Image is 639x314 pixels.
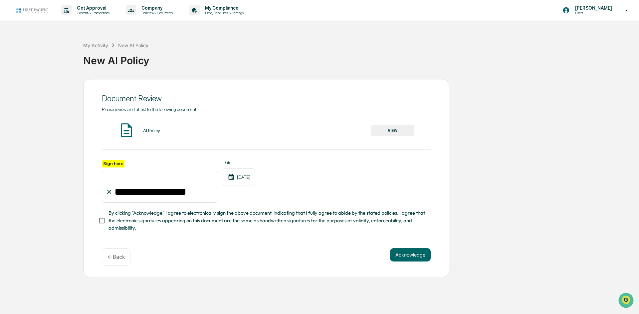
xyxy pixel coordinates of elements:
[107,254,125,260] p: ← Back
[47,112,81,118] a: Powered byPylon
[108,209,425,232] span: By clicking "Acknowledge" I agree to electronically sign the above document, indicating that I fu...
[55,84,83,90] span: Attestations
[72,5,113,11] p: Get Approval
[113,53,121,61] button: Start new chat
[66,113,81,118] span: Pylon
[17,30,110,37] input: Clear
[618,292,636,310] iframe: Open customer support
[390,248,431,262] button: Acknowledge
[223,160,255,165] label: Date
[200,5,247,11] p: My Compliance
[118,122,135,139] img: Document Icon
[83,49,636,66] div: New AI Policy
[223,168,255,185] div: [DATE]
[200,11,247,15] p: Data, Deadlines & Settings
[13,84,43,90] span: Preclearance
[136,11,176,15] p: Policies & Documents
[7,51,19,63] img: 1746055101610-c473b297-6a78-478c-a979-82029cc54cd1
[83,43,108,48] div: My Activity
[143,128,160,133] div: AI Policy
[23,51,109,57] div: Start new chat
[136,5,176,11] p: Company
[13,96,42,103] span: Data Lookup
[48,84,54,90] div: 🗄️
[16,7,48,14] img: logo
[4,94,45,106] a: 🔎Data Lookup
[7,14,121,25] p: How can we help?
[570,11,615,15] p: Users
[118,43,148,48] div: New AI Policy
[102,160,124,167] label: Sign here
[371,125,414,136] button: VIEW
[72,11,113,15] p: Content & Transactions
[7,97,12,102] div: 🔎
[46,81,85,93] a: 🗄️Attestations
[7,84,12,90] div: 🖐️
[102,94,431,103] div: Document Review
[570,5,615,11] p: [PERSON_NAME]
[23,57,84,63] div: We're available if you need us!
[4,81,46,93] a: 🖐️Preclearance
[102,107,197,112] span: Please review and attest to the following document.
